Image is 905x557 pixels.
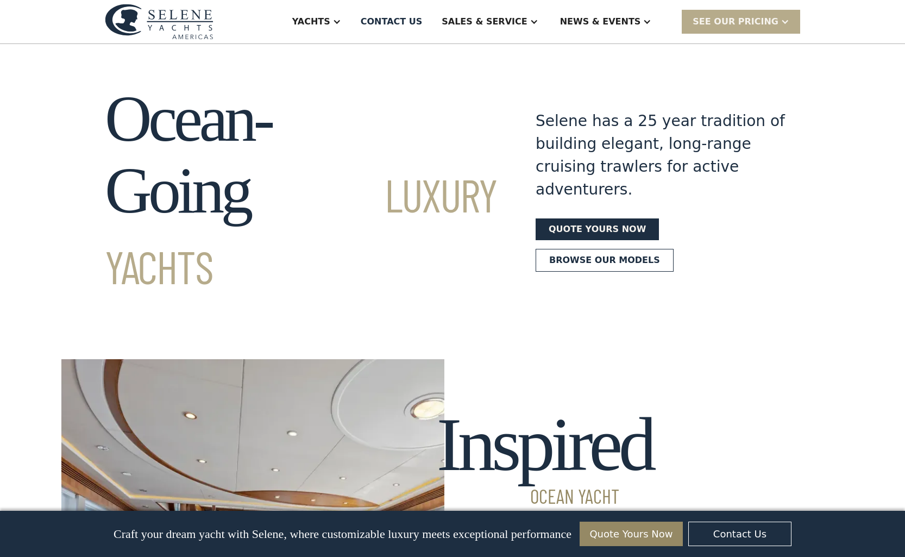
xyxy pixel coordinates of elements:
img: logo [105,4,213,39]
span: Ocean Yacht [437,486,652,506]
div: Selene has a 25 year tradition of building elegant, long-range cruising trawlers for active adven... [536,110,785,201]
span: Luxury Yachts [105,167,497,293]
div: Contact US [361,15,423,28]
a: Quote Yours Now [580,522,683,546]
div: SEE Our Pricing [693,15,778,28]
a: Browse our models [536,249,674,272]
div: Yachts [292,15,330,28]
a: Contact Us [688,522,791,546]
div: Sales & Service [442,15,527,28]
span: Builders [437,506,652,555]
h1: Ocean-Going [105,83,497,298]
div: News & EVENTS [560,15,641,28]
a: Quote yours now [536,218,659,240]
h2: Inspired [437,403,652,555]
p: Craft your dream yacht with Selene, where customizable luxury meets exceptional performance [114,527,571,541]
div: SEE Our Pricing [682,10,800,33]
